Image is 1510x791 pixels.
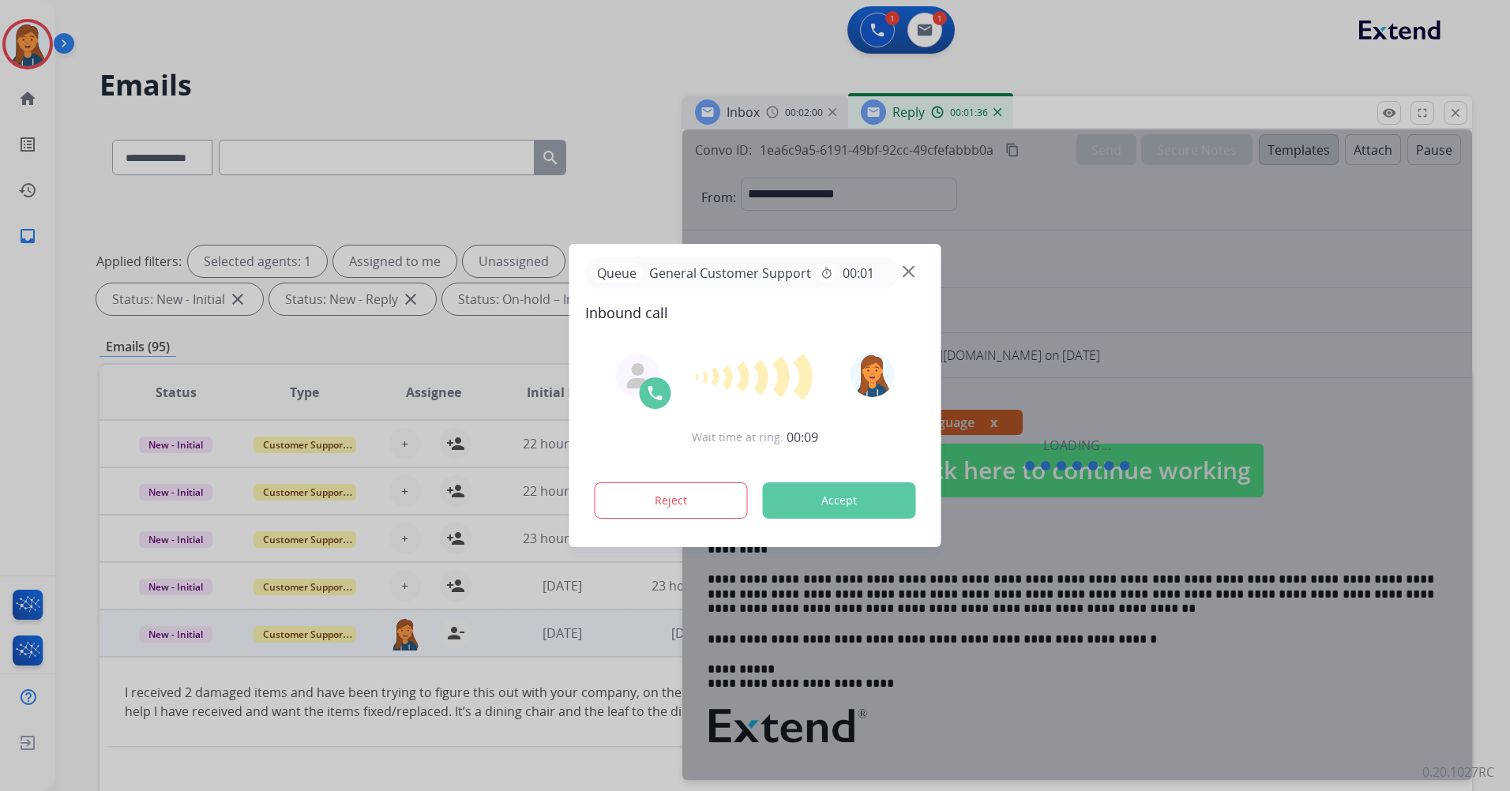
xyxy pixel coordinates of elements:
[903,266,915,278] img: close-button
[595,482,748,519] button: Reject
[763,482,916,519] button: Accept
[592,263,643,283] p: Queue
[843,264,874,283] span: 00:01
[585,302,926,324] span: Inbound call
[787,428,818,447] span: 00:09
[821,267,833,279] mat-icon: timer
[850,353,894,397] img: avatar
[643,264,817,283] span: General Customer Support
[692,429,783,445] span: Wait time at ring:
[625,363,651,388] img: agent-avatar
[646,384,665,403] img: call-icon
[1422,763,1494,782] p: 0.20.1027RC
